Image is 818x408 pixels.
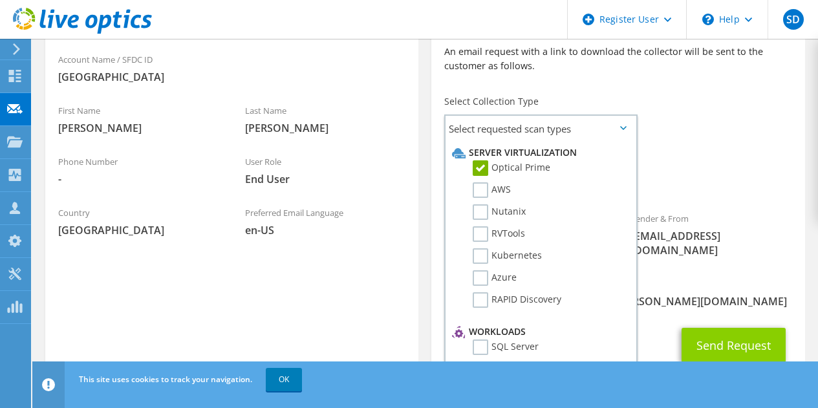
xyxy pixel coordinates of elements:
[245,172,406,186] span: End User
[473,182,511,198] label: AWS
[446,116,636,142] span: Select requested scan types
[232,97,419,142] div: Last Name
[783,9,804,30] span: SD
[45,148,232,193] div: Phone Number
[266,368,302,391] a: OK
[473,270,517,286] label: Azure
[45,199,232,244] div: Country
[473,226,525,242] label: RVTools
[79,374,252,385] span: This site uses cookies to track your navigation.
[232,199,419,244] div: Preferred Email Language
[682,328,786,363] button: Send Request
[444,95,539,108] label: Select Collection Type
[431,270,804,315] div: CC & Reply To
[245,121,406,135] span: [PERSON_NAME]
[473,204,526,220] label: Nutanix
[449,324,629,339] li: Workloads
[58,172,219,186] span: -
[444,45,791,73] p: An email request with a link to download the collector will be sent to the customer as follows.
[58,121,219,135] span: [PERSON_NAME]
[631,229,792,257] span: [EMAIL_ADDRESS][DOMAIN_NAME]
[473,160,550,176] label: Optical Prime
[58,223,219,237] span: [GEOGRAPHIC_DATA]
[449,145,629,160] li: Server Virtualization
[431,147,804,199] div: Requested Collections
[45,97,232,142] div: First Name
[45,46,418,91] div: Account Name / SFDC ID
[245,223,406,237] span: en-US
[618,205,805,264] div: Sender & From
[58,70,405,84] span: [GEOGRAPHIC_DATA]
[702,14,714,25] svg: \n
[473,292,561,308] label: RAPID Discovery
[431,205,618,264] div: To
[473,339,539,355] label: SQL Server
[232,148,419,193] div: User Role
[473,248,542,264] label: Kubernetes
